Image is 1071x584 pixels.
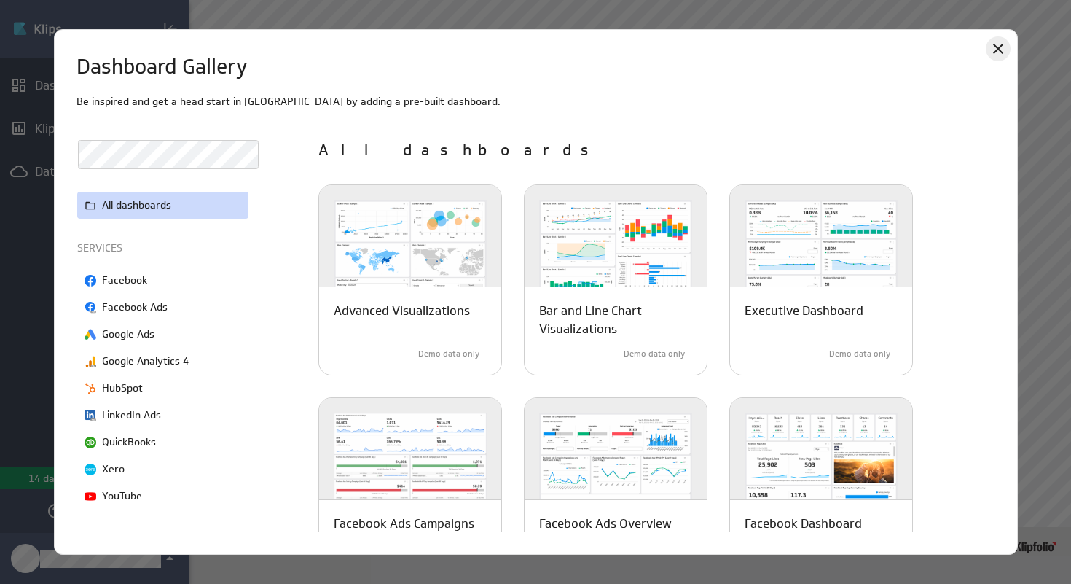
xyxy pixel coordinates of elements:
[539,302,692,338] p: Bar and Line Chart Visualizations
[102,354,189,369] p: Google Analytics 4
[730,185,912,316] img: executive_dashboard-light-600x400.png
[102,488,142,504] p: YouTube
[85,383,96,394] img: image4788249492605619304.png
[102,198,171,213] p: All dashboards
[76,94,995,109] p: Be inspired and get a head start in [GEOGRAPHIC_DATA] by adding a pre-built dashboard.
[319,398,501,529] img: facebook_ads_campaigns-light-600x400.png
[319,185,501,316] img: advanced_visualizations-light-600x400.png
[624,348,685,360] p: Demo data only
[102,408,161,423] p: LinkedIn Ads
[318,139,994,163] p: All dashboards
[85,356,96,367] img: image6502031566950861830.png
[85,410,96,421] img: image1858912082062294012.png
[85,437,96,448] img: image5502353411254158712.png
[85,329,96,340] img: image8417636050194330799.png
[730,398,912,529] img: facebook_dashboard-light-600x400.png
[76,52,248,82] h1: Dashboard Gallery
[829,348,890,360] p: Demo data only
[102,381,143,396] p: HubSpot
[539,515,672,533] p: Facebook Ads Overview
[334,515,474,533] p: Facebook Ads Campaigns
[85,275,96,287] img: image729517258887019810.png
[85,464,96,475] img: image3155776258136118639.png
[986,36,1011,61] div: Close
[85,302,96,314] img: image2754833655435752804.png
[525,398,707,529] img: facebook_ads_dashboard-light-600x400.png
[745,515,862,533] p: Facebook Dashboard
[77,241,252,256] p: SERVICES
[102,273,147,288] p: Facebook
[102,462,125,477] p: Xero
[525,185,707,316] img: bar_line_chart-light-600x400.png
[85,491,96,502] img: image7114667537295097211.png
[745,302,863,320] p: Executive Dashboard
[102,435,156,450] p: QuickBooks
[102,300,168,315] p: Facebook Ads
[418,348,479,360] p: Demo data only
[102,327,154,342] p: Google Ads
[334,302,470,320] p: Advanced Visualizations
